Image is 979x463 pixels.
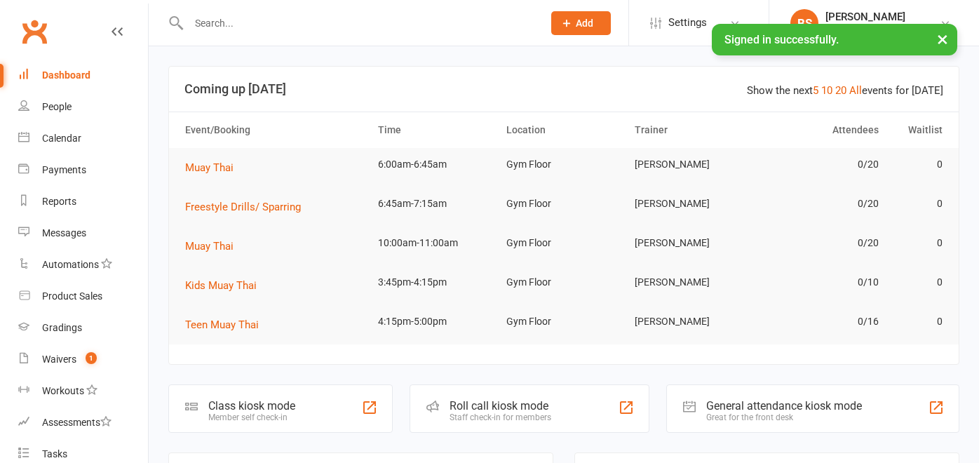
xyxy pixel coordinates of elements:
[86,352,97,364] span: 1
[849,84,862,97] a: All
[42,227,86,239] div: Messages
[757,305,885,338] td: 0/16
[42,259,99,270] div: Automations
[825,11,930,23] div: [PERSON_NAME]
[628,112,757,148] th: Trainer
[42,164,86,175] div: Payments
[185,161,234,174] span: Muay Thai
[185,201,301,213] span: Freestyle Drills/ Sparring
[18,60,148,91] a: Dashboard
[185,279,257,292] span: Kids Muay Thai
[208,412,295,422] div: Member self check-in
[184,13,533,33] input: Search...
[42,354,76,365] div: Waivers
[885,148,950,181] td: 0
[372,148,500,181] td: 6:00am-6:45am
[628,187,757,220] td: [PERSON_NAME]
[42,101,72,112] div: People
[18,312,148,344] a: Gradings
[42,385,84,396] div: Workouts
[821,84,832,97] a: 10
[372,187,500,220] td: 6:45am-7:15am
[185,316,269,333] button: Teen Muay Thai
[18,249,148,281] a: Automations
[42,290,102,302] div: Product Sales
[500,187,628,220] td: Gym Floor
[885,227,950,260] td: 0
[500,305,628,338] td: Gym Floor
[185,159,243,176] button: Muay Thai
[930,24,955,54] button: ×
[500,112,628,148] th: Location
[185,318,259,331] span: Teen Muay Thai
[372,266,500,299] td: 3:45pm-4:15pm
[185,277,266,294] button: Kids Muay Thai
[42,322,82,333] div: Gradings
[757,227,885,260] td: 0/20
[18,123,148,154] a: Calendar
[18,375,148,407] a: Workouts
[813,84,818,97] a: 5
[185,199,311,215] button: Freestyle Drills/ Sparring
[576,18,593,29] span: Add
[185,238,243,255] button: Muay Thai
[450,399,551,412] div: Roll call kiosk mode
[757,148,885,181] td: 0/20
[757,266,885,299] td: 0/10
[500,227,628,260] td: Gym Floor
[628,227,757,260] td: [PERSON_NAME]
[628,305,757,338] td: [PERSON_NAME]
[17,14,52,49] a: Clubworx
[668,7,707,39] span: Settings
[42,448,67,459] div: Tasks
[18,217,148,249] a: Messages
[42,69,90,81] div: Dashboard
[825,23,930,36] div: DM Muay Thai & Fitness
[18,281,148,312] a: Product Sales
[835,84,846,97] a: 20
[18,91,148,123] a: People
[42,133,81,144] div: Calendar
[757,187,885,220] td: 0/20
[885,266,950,299] td: 0
[551,11,611,35] button: Add
[724,33,839,46] span: Signed in successfully.
[706,412,862,422] div: Great for the front desk
[372,305,500,338] td: 4:15pm-5:00pm
[747,82,943,99] div: Show the next events for [DATE]
[885,112,950,148] th: Waitlist
[757,112,885,148] th: Attendees
[628,266,757,299] td: [PERSON_NAME]
[372,227,500,260] td: 10:00am-11:00am
[885,305,950,338] td: 0
[185,240,234,253] span: Muay Thai
[42,196,76,207] div: Reports
[885,187,950,220] td: 0
[184,82,943,96] h3: Coming up [DATE]
[500,266,628,299] td: Gym Floor
[372,112,500,148] th: Time
[208,399,295,412] div: Class kiosk mode
[790,9,818,37] div: BS
[42,417,112,428] div: Assessments
[18,154,148,186] a: Payments
[706,399,862,412] div: General attendance kiosk mode
[18,186,148,217] a: Reports
[18,344,148,375] a: Waivers 1
[179,112,372,148] th: Event/Booking
[500,148,628,181] td: Gym Floor
[18,407,148,438] a: Assessments
[450,412,551,422] div: Staff check-in for members
[628,148,757,181] td: [PERSON_NAME]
